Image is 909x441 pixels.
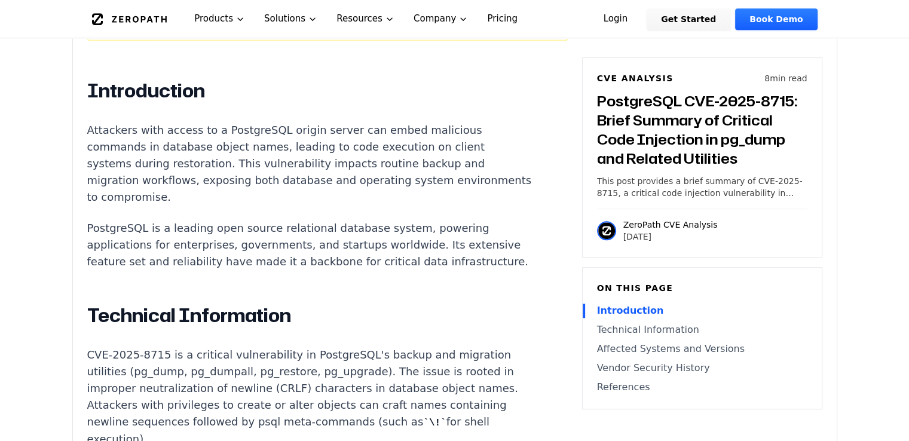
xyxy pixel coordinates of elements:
p: This post provides a brief summary of CVE-2025-8715, a critical code injection vulnerability in P... [597,175,807,199]
a: Technical Information [597,323,807,337]
h2: Introduction [87,79,532,103]
a: Affected Systems and Versions [597,342,807,356]
a: Book Demo [735,8,817,30]
img: ZeroPath CVE Analysis [597,221,616,240]
h6: On this page [597,282,807,294]
p: Attackers with access to a PostgreSQL origin server can embed malicious commands in database obje... [87,122,532,206]
p: PostgreSQL is a leading open source relational database system, powering applications for enterpr... [87,220,532,270]
h6: CVE Analysis [597,72,674,84]
a: References [597,380,807,394]
p: [DATE] [623,231,718,243]
a: Get Started [647,8,730,30]
p: 8 min read [764,72,807,84]
code: \! [423,418,446,428]
a: Login [589,8,642,30]
h2: Technical Information [87,304,532,327]
a: Vendor Security History [597,361,807,375]
p: ZeroPath CVE Analysis [623,219,718,231]
a: Introduction [597,304,807,318]
h3: PostgreSQL CVE-2025-8715: Brief Summary of Critical Code Injection in pg_dump and Related Utilities [597,91,807,168]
